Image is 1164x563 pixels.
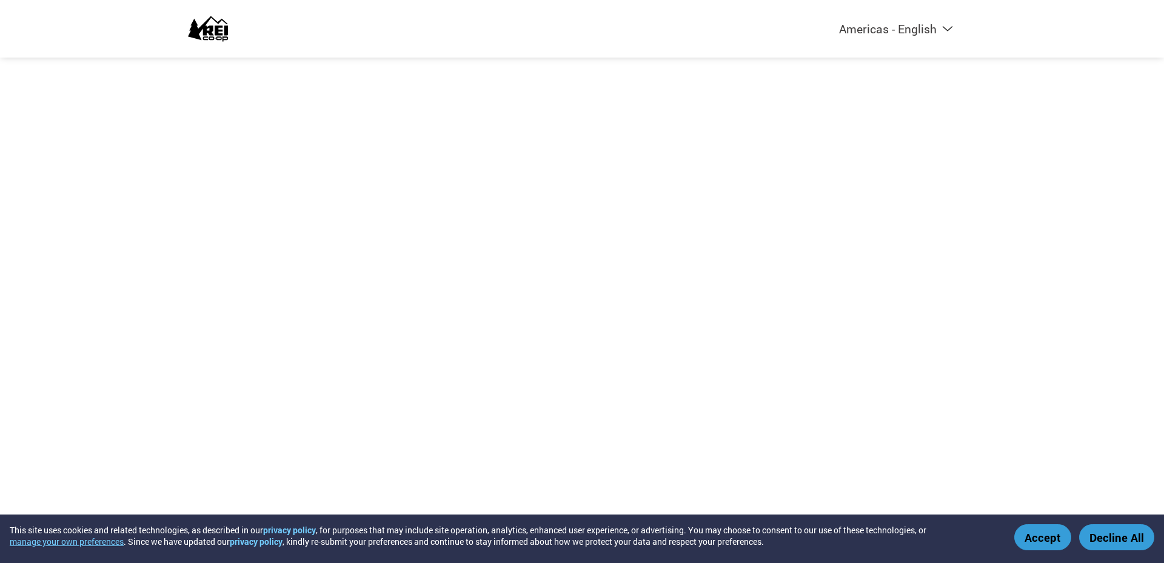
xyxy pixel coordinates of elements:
[1014,524,1071,550] button: Accept
[1079,524,1154,550] button: Decline All
[188,12,228,45] img: REI
[10,524,997,547] div: This site uses cookies and related technologies, as described in our , for purposes that may incl...
[263,524,316,536] a: privacy policy
[230,536,283,547] a: privacy policy
[10,536,124,547] button: manage your own preferences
